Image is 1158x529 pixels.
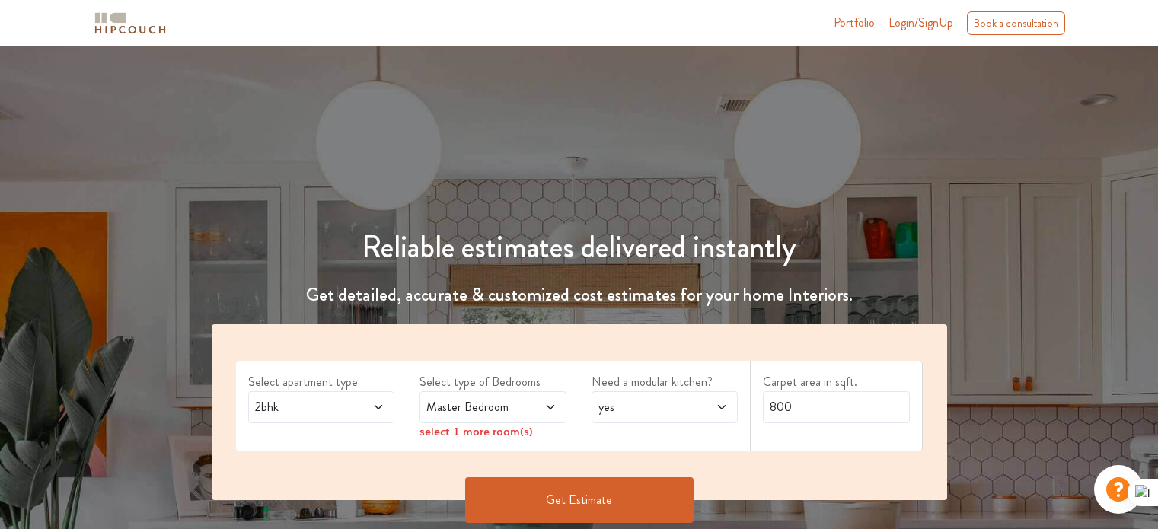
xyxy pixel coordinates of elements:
[419,373,566,391] label: Select type of Bedrooms
[763,391,910,423] input: Enter area sqft
[419,423,566,439] div: select 1 more room(s)
[203,284,956,306] h4: Get detailed, accurate & customized cost estimates for your home Interiors.
[592,373,739,391] label: Need a modular kitchen?
[834,14,875,32] a: Portfolio
[967,11,1065,35] div: Book a consultation
[203,229,956,266] h1: Reliable estimates delivered instantly
[92,6,168,40] span: logo-horizontal.svg
[595,398,695,416] span: yes
[252,398,352,416] span: 2bhk
[888,14,953,31] span: Login/SignUp
[92,10,168,37] img: logo-horizontal.svg
[248,373,395,391] label: Select apartment type
[465,477,694,523] button: Get Estimate
[763,373,910,391] label: Carpet area in sqft.
[423,398,523,416] span: Master Bedroom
